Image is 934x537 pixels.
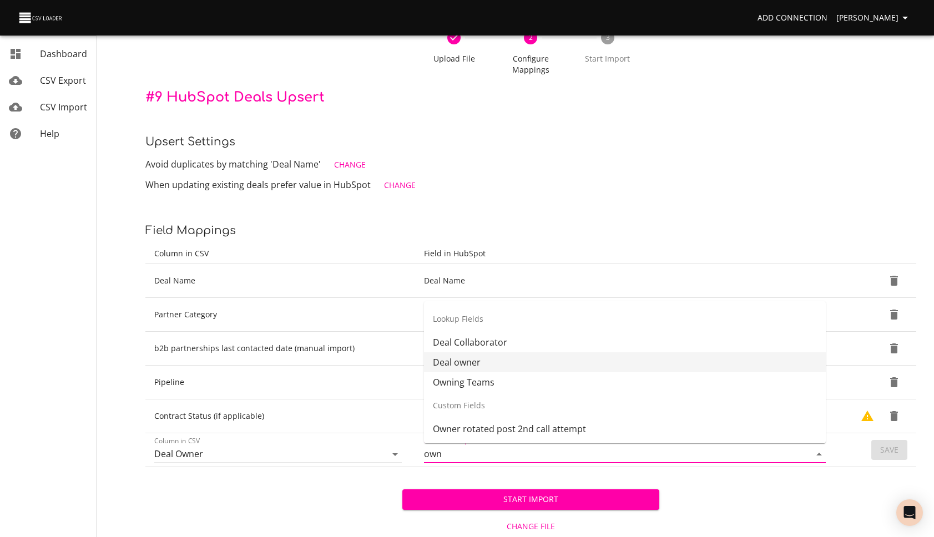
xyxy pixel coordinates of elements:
[424,419,826,439] li: Owner rotated post 2nd call attempt
[40,48,87,60] span: Dashboard
[402,516,659,537] button: Change File
[420,53,488,64] span: Upload File
[415,244,839,264] th: Field in HubSpot
[380,175,420,196] button: Change
[145,178,371,190] span: When updating existing deals prefer value in HubSpot
[753,8,832,28] a: Add Connection
[424,352,826,372] li: Deal owner
[407,520,655,534] span: Change File
[40,128,59,140] span: Help
[411,493,650,506] span: Start Import
[384,179,416,192] span: Change
[605,33,609,42] text: 3
[145,135,235,148] span: Upsert settings
[40,74,86,87] span: CSV Export
[415,366,839,399] td: Pipeline (Lookup Field: Id)
[497,53,564,75] span: Configure Mappings
[145,264,415,298] td: Deal Name
[424,332,826,352] li: Deal Collaborator
[40,101,87,113] span: CSV Import
[145,366,415,399] td: Pipeline
[881,267,907,294] button: Delete
[881,403,907,429] button: Delete
[881,301,907,328] button: Delete
[145,244,415,264] th: Column in CSV
[145,90,325,105] span: # 9 HubSpot Deals Upsert
[832,8,916,28] button: [PERSON_NAME]
[387,447,403,462] button: Open
[18,10,64,26] img: CSV Loader
[811,447,827,462] button: Close
[415,298,839,332] td: Partner category (Separator: ;)
[881,369,907,396] button: Delete
[836,11,912,25] span: [PERSON_NAME]
[424,372,826,392] li: Owning Teams
[145,155,916,175] p: Avoid duplicates by matching 'Deal Name'
[415,332,839,366] td: b2b partnerships last contacted date (manual import) (Format: %m/%d/%Y)
[334,158,366,172] span: Change
[145,399,415,433] td: Contract Status (if applicable)
[896,499,923,526] div: Open Intercom Messenger
[415,264,839,298] td: Deal Name
[424,392,826,419] div: Custom Fields
[529,33,533,42] text: 2
[145,332,415,366] td: b2b partnerships last contacted date (manual import)
[145,224,236,237] span: Field Mappings
[415,399,839,433] td: Deal Stage (Lookup Field: Id)
[424,306,826,332] div: Lookup Fields
[330,155,370,175] button: Change
[758,11,827,25] span: Add Connection
[154,438,200,444] label: Column in CSV
[881,335,907,362] button: Delete
[574,53,642,64] span: Start Import
[402,489,659,510] button: Start Import
[854,403,881,429] button: Show Warnings
[145,298,415,332] td: Partner Category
